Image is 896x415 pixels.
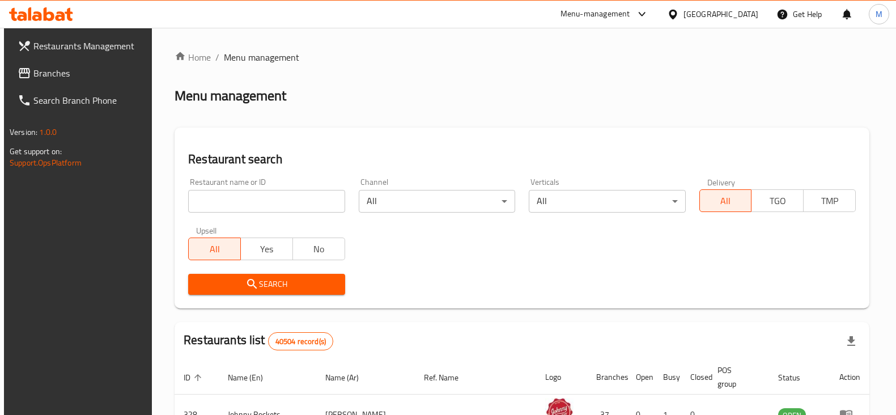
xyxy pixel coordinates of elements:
[10,155,82,170] a: Support.OpsPlatform
[876,8,882,20] span: M
[292,238,345,260] button: No
[699,189,752,212] button: All
[175,50,211,64] a: Home
[9,32,154,60] a: Restaurants Management
[188,274,345,295] button: Search
[193,241,236,257] span: All
[529,190,685,213] div: All
[224,50,299,64] span: Menu management
[188,190,345,213] input: Search for restaurant name or ID..
[228,371,278,384] span: Name (En)
[188,151,856,168] h2: Restaurant search
[808,193,851,209] span: TMP
[830,360,869,395] th: Action
[681,360,708,395] th: Closed
[188,238,241,260] button: All
[536,360,587,395] th: Logo
[325,371,373,384] span: Name (Ar)
[424,371,473,384] span: Ref. Name
[587,360,627,395] th: Branches
[268,332,333,350] div: Total records count
[197,277,336,291] span: Search
[778,371,815,384] span: Status
[33,66,145,80] span: Branches
[654,360,681,395] th: Busy
[717,363,755,391] span: POS group
[756,193,799,209] span: TGO
[9,60,154,87] a: Branches
[9,87,154,114] a: Search Branch Phone
[175,87,286,105] h2: Menu management
[298,241,341,257] span: No
[240,238,293,260] button: Yes
[560,7,630,21] div: Menu-management
[683,8,758,20] div: [GEOGRAPHIC_DATA]
[175,50,869,64] nav: breadcrumb
[10,125,37,139] span: Version:
[10,144,62,159] span: Get support on:
[39,125,57,139] span: 1.0.0
[33,94,145,107] span: Search Branch Phone
[704,193,748,209] span: All
[245,241,288,257] span: Yes
[803,189,856,212] button: TMP
[184,332,333,350] h2: Restaurants list
[184,371,205,384] span: ID
[269,336,333,347] span: 40504 record(s)
[751,189,804,212] button: TGO
[33,39,145,53] span: Restaurants Management
[196,226,217,234] label: Upsell
[215,50,219,64] li: /
[707,178,736,186] label: Delivery
[627,360,654,395] th: Open
[838,328,865,355] div: Export file
[359,190,515,213] div: All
